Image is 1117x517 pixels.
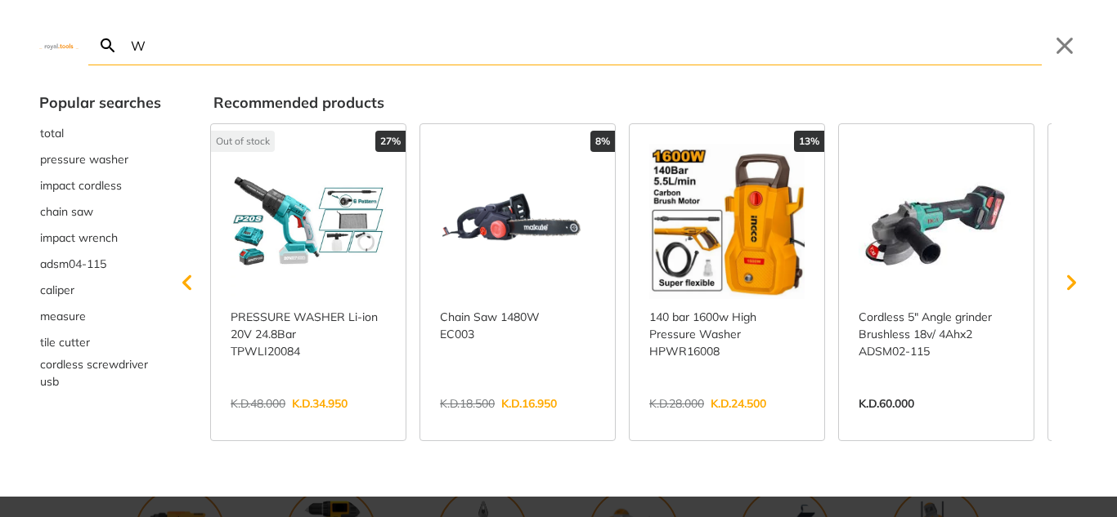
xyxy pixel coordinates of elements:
button: Select suggestion: total [39,120,161,146]
button: Close [1052,33,1078,59]
svg: Search [98,36,118,56]
div: Suggestion: cordless screwdriver usb [39,355,161,391]
span: chain saw [40,203,93,221]
button: Select suggestion: adsm04-115 [39,251,161,277]
input: Search… [128,26,1042,65]
button: Select suggestion: caliper [39,277,161,303]
span: caliper [40,282,74,299]
div: Suggestion: caliper [39,277,161,303]
span: cordless screwdriver usb [40,356,160,390]
div: 8% [590,131,615,152]
span: total [40,125,64,142]
span: impact cordless [40,177,122,194]
div: 13% [794,131,824,152]
span: tile cutter [40,334,90,351]
div: Popular searches [39,91,161,114]
div: Suggestion: chain saw [39,198,161,225]
span: pressure washer [40,151,128,168]
button: Select suggestion: impact wrench [39,225,161,251]
div: Suggestion: impact wrench [39,225,161,251]
button: Select suggestion: measure [39,303,161,329]
div: Recommended products [213,91,1078,114]
button: Select suggestion: tile cutter [39,329,161,355]
svg: Scroll left [171,266,204,299]
div: Suggestion: tile cutter [39,329,161,355]
div: Suggestion: pressure washer [39,146,161,172]
button: Select suggestion: impact cordless [39,172,161,198]
div: Suggestion: total [39,120,161,146]
button: Select suggestion: chain saw [39,198,161,225]
div: Suggestion: adsm04-115 [39,251,161,277]
div: 27% [375,131,406,152]
span: measure [40,308,86,325]
button: Select suggestion: pressure washer [39,146,161,172]
img: Close [39,42,79,49]
button: Select suggestion: cordless screwdriver usb [39,355,161,391]
div: Out of stock [211,131,275,152]
div: Suggestion: impact cordless [39,172,161,198]
span: adsm04-115 [40,256,106,273]
div: Suggestion: measure [39,303,161,329]
svg: Scroll right [1055,266,1088,299]
span: impact wrench [40,230,118,247]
